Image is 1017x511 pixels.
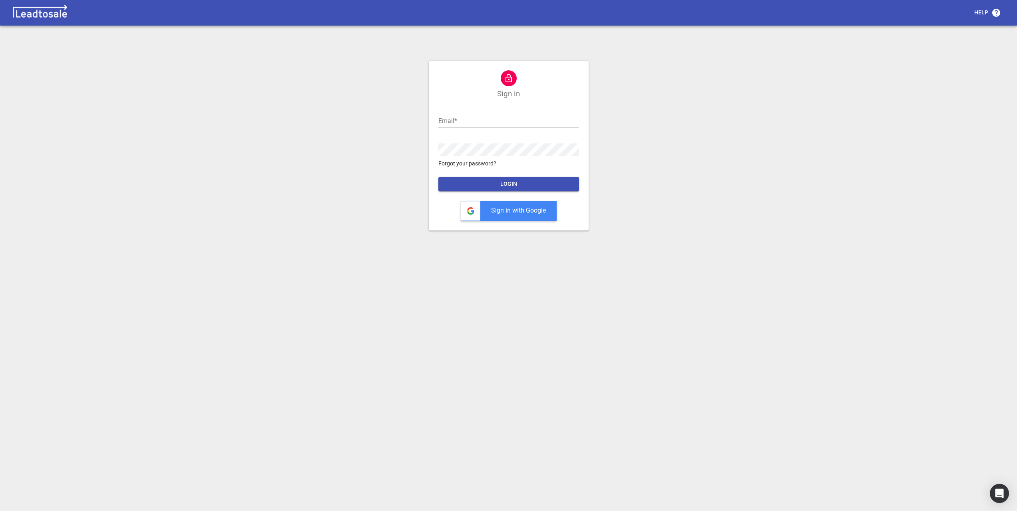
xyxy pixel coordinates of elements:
[10,5,70,21] img: logo
[491,207,546,214] span: Sign in with Google
[974,9,988,17] p: Help
[990,484,1009,503] div: Open Intercom Messenger
[438,159,579,168] a: Forgot your password?
[438,177,579,191] button: LOGIN
[438,115,579,127] input: Email
[497,89,520,99] h1: Sign in
[445,180,573,188] span: LOGIN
